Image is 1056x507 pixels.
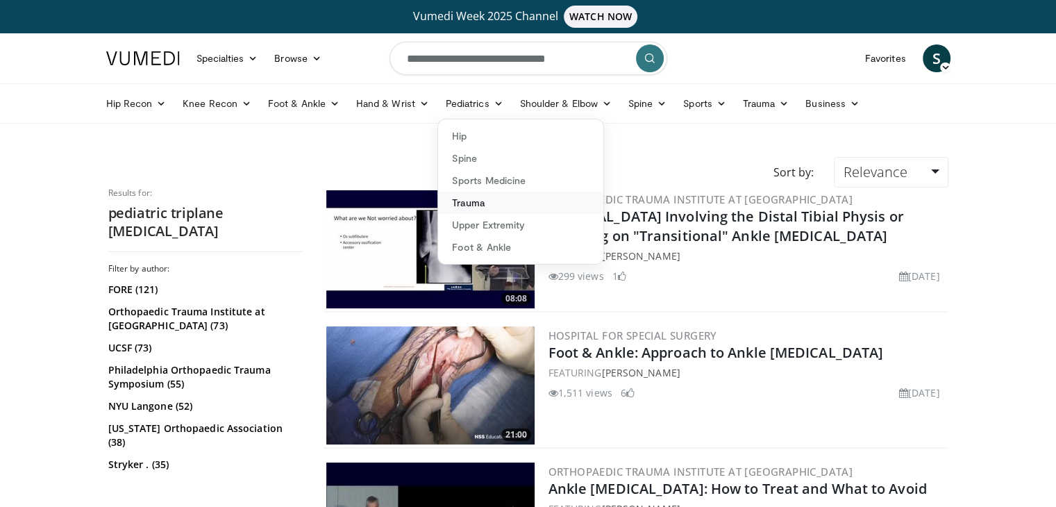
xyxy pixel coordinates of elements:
span: WATCH NOW [564,6,637,28]
img: 11e6c2d6-6d02-4b73-8306-415c3689a62c.300x170_q85_crop-smart_upscale.jpg [326,190,535,308]
a: Business [797,90,868,117]
p: Results for: [108,188,303,199]
input: Search topics, interventions [389,42,667,75]
img: b96871f0-b1fb-4fea-8d4a-767f35c326c2.300x170_q85_crop-smart_upscale.jpg [326,326,535,444]
a: Orthopaedic Trauma Institute at [GEOGRAPHIC_DATA] [548,192,853,206]
li: 299 views [548,269,604,283]
a: Foot & Ankle [438,236,603,258]
a: Spine [620,90,675,117]
a: Hip [438,125,603,147]
h2: pediatric triplane [MEDICAL_DATA] [108,204,303,240]
a: Spine [438,147,603,169]
a: Upper Extremity [438,214,603,236]
a: Orthopaedic Trauma Institute at [GEOGRAPHIC_DATA] [548,465,853,479]
a: Foot & Ankle [260,90,348,117]
div: FEATURING [548,249,946,263]
a: 21:00 [326,326,535,444]
a: Sports Medicine [438,169,603,192]
li: 1 [612,269,626,283]
span: 08:08 [501,292,531,305]
a: FORE (121) [108,283,299,297]
li: 6 [621,385,635,400]
a: Trauma [735,90,798,117]
a: [PERSON_NAME] [601,366,680,379]
a: [US_STATE] Orthopaedic Association (38) [108,422,299,449]
a: Favorites [857,44,914,72]
a: NYU Langone (52) [108,399,299,413]
a: Stryker . (35) [108,458,299,472]
a: Hand & Wrist [348,90,437,117]
a: UCSF (73) [108,341,299,355]
span: 21:00 [501,429,531,441]
a: [MEDICAL_DATA] Involving the Distal Tibial Physis or Focusing on "Transitional" Ankle [MEDICAL_DATA] [548,207,904,245]
a: Foot & Ankle: Approach to Ankle [MEDICAL_DATA] [548,343,884,362]
a: Browse [266,44,330,72]
a: Vumedi Week 2025 ChannelWATCH NOW [108,6,948,28]
li: 1,511 views [548,385,612,400]
div: Sort by: [762,157,823,188]
a: S [923,44,950,72]
a: Philadelphia Orthopaedic Trauma Symposium (55) [108,363,299,391]
span: Relevance [843,163,907,181]
a: Trauma [438,192,603,214]
li: [DATE] [899,385,940,400]
a: Knee Recon [174,90,260,117]
a: Pediatrics [437,90,512,117]
a: Relevance [834,157,948,188]
a: Ankle [MEDICAL_DATA]: How to Treat and What to Avoid [548,479,927,498]
a: Hospital for Special Surgery [548,329,717,342]
h3: Filter by author: [108,263,303,274]
div: FEATURING [548,365,946,380]
li: [DATE] [899,269,940,283]
a: Shoulder & Elbow [512,90,620,117]
a: Hip Recon [98,90,175,117]
a: Orthopaedic Trauma Institute at [GEOGRAPHIC_DATA] (73) [108,305,299,333]
img: VuMedi Logo [106,51,180,65]
a: [PERSON_NAME] [601,249,680,263]
a: Sports [675,90,735,117]
a: Specialties [188,44,267,72]
a: 08:08 [326,190,535,308]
